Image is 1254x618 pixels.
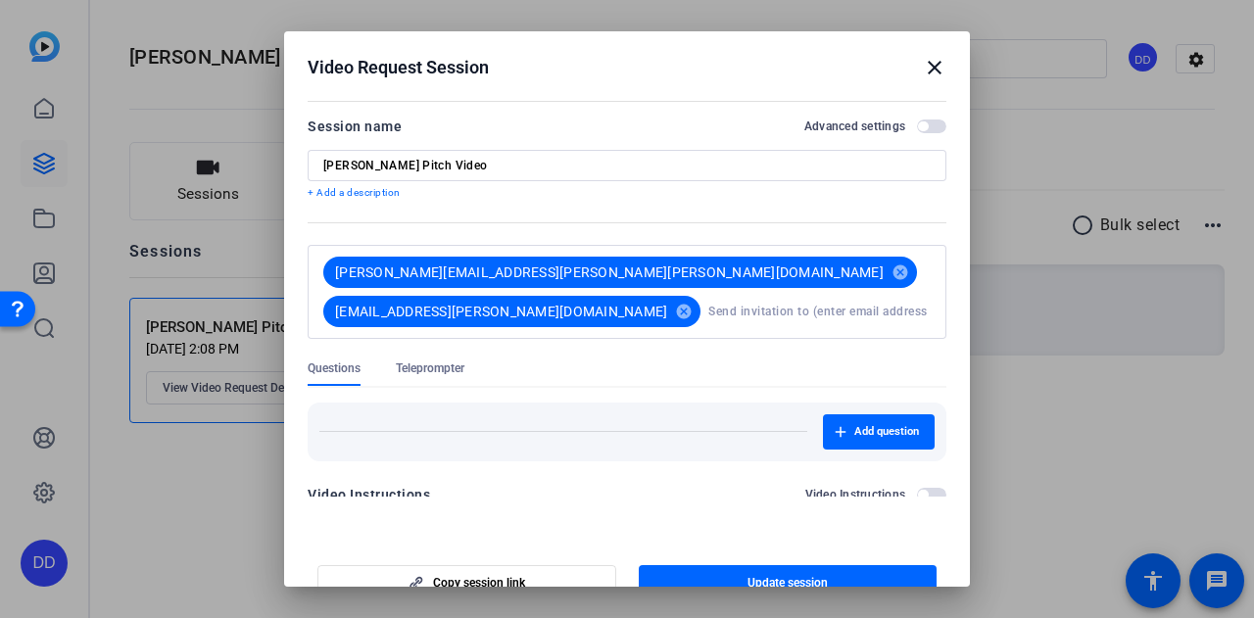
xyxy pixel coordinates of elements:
[317,565,616,600] button: Copy session link
[805,487,906,502] h2: Video Instructions
[335,302,667,321] span: [EMAIL_ADDRESS][PERSON_NAME][DOMAIN_NAME]
[804,119,905,134] h2: Advanced settings
[308,56,946,79] div: Video Request Session
[308,483,430,506] div: Video Instructions
[308,360,361,376] span: Questions
[639,565,938,600] button: Update session
[884,263,917,281] mat-icon: cancel
[667,303,700,320] mat-icon: cancel
[308,115,402,138] div: Session name
[396,360,464,376] span: Teleprompter
[708,292,931,331] input: Send invitation to (enter email address here)
[308,185,946,201] p: + Add a description
[854,424,919,440] span: Add question
[823,414,935,450] button: Add question
[748,575,828,591] span: Update session
[323,158,931,173] input: Enter Session Name
[923,56,946,79] mat-icon: close
[335,262,884,282] span: [PERSON_NAME][EMAIL_ADDRESS][PERSON_NAME][PERSON_NAME][DOMAIN_NAME]
[433,575,525,591] span: Copy session link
